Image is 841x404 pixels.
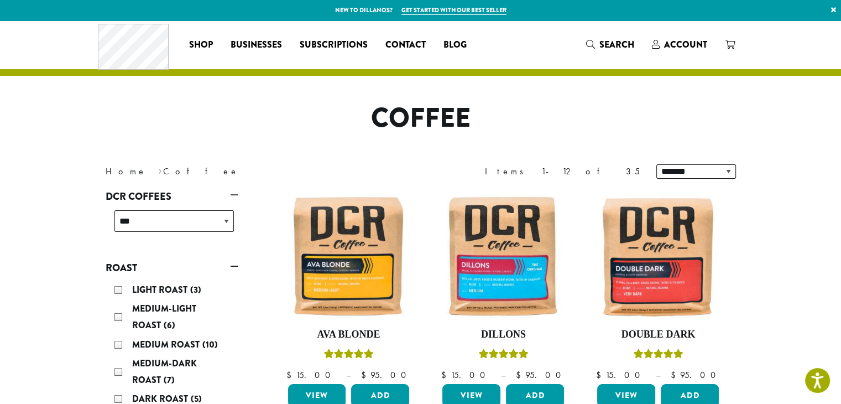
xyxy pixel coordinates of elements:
[664,38,707,51] span: Account
[596,369,605,381] span: $
[596,369,645,381] bdi: 15.00
[132,338,202,351] span: Medium Roast
[285,193,412,380] a: Ava BlondeRated 5.00 out of 5
[158,161,162,178] span: ›
[285,329,412,341] h4: Ava Blonde
[164,374,175,386] span: (7)
[323,348,373,364] div: Rated 5.00 out of 5
[285,193,412,320] img: Ava-Blonde-12oz-1-300x300.jpg
[164,319,175,332] span: (6)
[441,369,450,381] span: $
[286,369,295,381] span: $
[500,369,505,381] span: –
[286,369,335,381] bdi: 15.00
[189,38,213,52] span: Shop
[515,369,525,381] span: $
[440,193,567,380] a: DillonsRated 5.00 out of 5
[346,369,350,381] span: –
[385,38,426,52] span: Contact
[401,6,506,15] a: Get started with our best seller
[594,193,722,320] img: Double-Dark-12oz-300x300.jpg
[361,369,411,381] bdi: 95.00
[515,369,566,381] bdi: 95.00
[485,165,640,178] div: Items 1-12 of 35
[441,369,490,381] bdi: 15.00
[180,36,222,54] a: Shop
[670,369,720,381] bdi: 95.00
[132,357,197,386] span: Medium-Dark Roast
[106,206,238,245] div: DCR Coffees
[633,348,683,364] div: Rated 4.50 out of 5
[106,187,238,206] a: DCR Coffees
[231,38,282,52] span: Businesses
[599,38,634,51] span: Search
[670,369,680,381] span: $
[655,369,660,381] span: –
[132,283,190,296] span: Light Roast
[190,283,201,296] span: (3)
[594,329,722,341] h4: Double Dark
[440,329,567,341] h4: Dillons
[106,165,147,177] a: Home
[300,38,368,52] span: Subscriptions
[594,193,722,380] a: Double DarkRated 4.50 out of 5
[132,302,196,332] span: Medium-Light Roast
[440,193,567,320] img: Dillons-12oz-300x300.jpg
[106,165,404,178] nav: Breadcrumb
[106,258,238,277] a: Roast
[202,338,218,351] span: (10)
[97,102,744,134] h1: Coffee
[577,35,643,54] a: Search
[443,38,467,52] span: Blog
[361,369,370,381] span: $
[478,348,528,364] div: Rated 5.00 out of 5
